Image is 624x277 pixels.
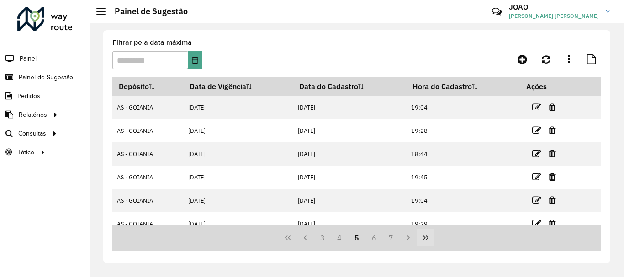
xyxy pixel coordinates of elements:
[279,229,296,246] button: First Page
[549,124,556,136] a: Excluir
[293,142,407,166] td: [DATE]
[183,142,293,166] td: [DATE]
[296,229,314,246] button: Previous Page
[549,194,556,206] a: Excluir
[293,212,407,235] td: [DATE]
[549,217,556,230] a: Excluir
[183,119,293,142] td: [DATE]
[365,229,383,246] button: 6
[293,77,407,96] th: Data do Cadastro
[183,166,293,189] td: [DATE]
[549,171,556,183] a: Excluir
[183,77,293,96] th: Data de Vigência
[293,96,407,119] td: [DATE]
[18,129,46,138] span: Consultas
[183,212,293,235] td: [DATE]
[112,142,183,166] td: AS - GOIANIA
[188,51,202,69] button: Choose Date
[183,189,293,212] td: [DATE]
[17,91,40,101] span: Pedidos
[532,171,541,183] a: Editar
[509,12,599,20] span: [PERSON_NAME] [PERSON_NAME]
[509,3,599,11] h3: JOAO
[112,212,183,235] td: AS - GOIANIA
[17,147,34,157] span: Tático
[549,147,556,160] a: Excluir
[331,229,348,246] button: 4
[406,142,520,166] td: 18:44
[112,166,183,189] td: AS - GOIANIA
[112,37,192,48] label: Filtrar pela data máxima
[293,166,407,189] td: [DATE]
[293,189,407,212] td: [DATE]
[106,6,188,16] h2: Painel de Sugestão
[417,229,434,246] button: Last Page
[19,110,47,120] span: Relatórios
[19,73,73,82] span: Painel de Sugestão
[520,77,575,96] th: Ações
[406,77,520,96] th: Hora do Cadastro
[112,189,183,212] td: AS - GOIANIA
[20,54,37,63] span: Painel
[532,194,541,206] a: Editar
[383,229,400,246] button: 7
[532,101,541,113] a: Editar
[532,217,541,230] a: Editar
[532,124,541,136] a: Editar
[406,189,520,212] td: 19:04
[406,96,520,119] td: 19:04
[532,147,541,160] a: Editar
[487,2,507,21] a: Contato Rápido
[112,96,183,119] td: AS - GOIANIA
[406,119,520,142] td: 19:28
[112,77,183,96] th: Depósito
[293,119,407,142] td: [DATE]
[183,96,293,119] td: [DATE]
[112,119,183,142] td: AS - GOIANIA
[314,229,331,246] button: 3
[549,101,556,113] a: Excluir
[400,229,417,246] button: Next Page
[406,166,520,189] td: 19:45
[348,229,365,246] button: 5
[406,212,520,235] td: 19:29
